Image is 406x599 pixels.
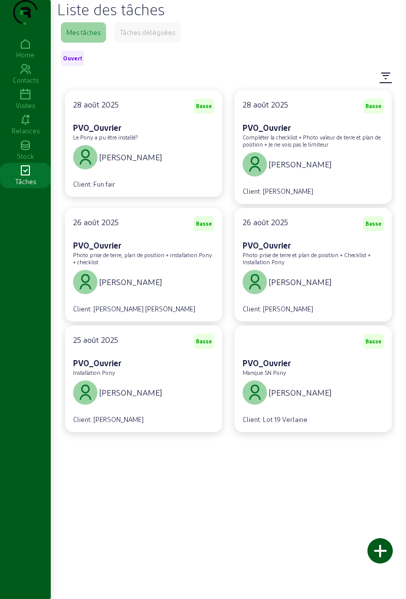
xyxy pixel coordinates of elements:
[243,304,313,313] div: Client: [PERSON_NAME]
[243,415,308,424] div: Client: Lot 19 Verlaine
[99,151,162,163] span: [PERSON_NAME]
[243,187,313,196] div: Client: [PERSON_NAME]
[243,252,370,265] cam-card-subtitle: Photo prise de terre et plan de position + Checklist + Installation Pony
[243,98,288,114] div: 28 août 2025
[73,98,119,114] div: 28 août 2025
[73,216,119,231] div: 26 août 2025
[99,276,162,288] span: [PERSON_NAME]
[243,122,384,134] div: PVO_Ouvrier
[269,276,331,288] span: [PERSON_NAME]
[73,415,144,424] div: Client: [PERSON_NAME]
[243,134,381,148] cam-card-subtitle: Compléter la checklist + Photo valeur de terre et plan de position + Je ne vois pas le limiteur
[73,334,118,349] div: 25 août 2025
[196,338,212,345] span: Basse
[365,338,382,345] span: Basse
[196,220,212,227] span: Basse
[73,122,214,134] div: PVO_Ouvrier
[243,216,288,231] div: 26 août 2025
[99,386,162,399] span: [PERSON_NAME]
[196,102,212,110] span: Basse
[243,239,384,252] div: PVO_Ouvrier
[269,158,331,170] span: [PERSON_NAME]
[73,239,214,252] div: PVO_Ouvrier
[120,28,175,37] div: Tâches déléguées
[73,304,195,313] div: Client: [PERSON_NAME] [PERSON_NAME]
[73,252,212,265] cam-card-subtitle: Photo prise de terre, plan de position + installation Pony + checklist
[269,386,331,399] span: [PERSON_NAME]
[73,134,138,140] cam-card-subtitle: Le Pony a pu être installé?
[73,369,115,376] cam-card-subtitle: Installation Pony
[243,357,384,369] div: PVO_Ouvrier
[365,102,382,110] span: Basse
[73,180,115,189] div: Client: Fun fair
[66,28,100,37] div: Mes tâches
[365,220,382,227] span: Basse
[63,55,82,62] span: Ouvert
[73,357,214,369] div: PVO_Ouvrier
[243,369,286,376] cam-card-subtitle: Manque SN Pony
